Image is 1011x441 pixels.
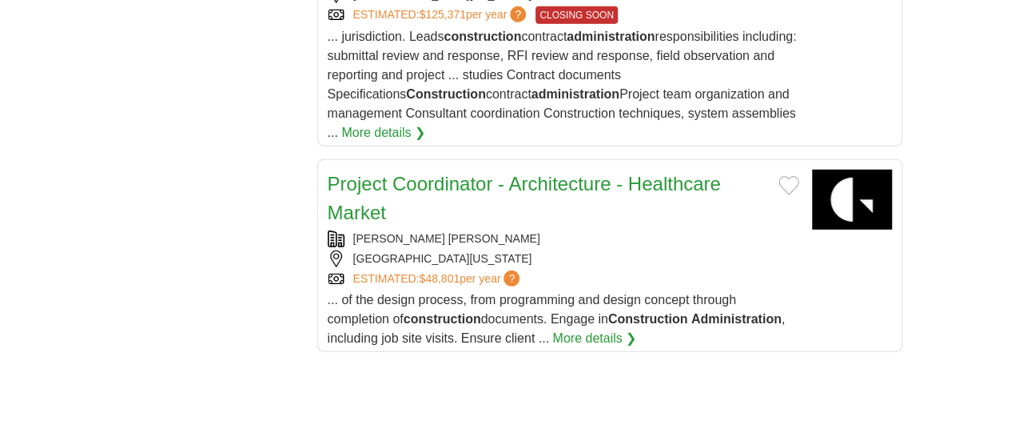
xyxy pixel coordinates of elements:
[353,271,523,287] a: ESTIMATED:$48,801per year?
[504,271,519,287] span: ?
[328,251,799,267] div: [GEOGRAPHIC_DATA][US_STATE]
[328,173,721,223] a: Project Coordinator - Architecture - Healthcare Market
[510,6,526,22] span: ?
[328,30,797,139] span: ... jurisdiction. Leads contract responsibilities including: submittal review and response, RFI r...
[567,30,655,43] strong: administration
[353,232,540,245] a: [PERSON_NAME] [PERSON_NAME]
[419,8,465,21] span: $125,371
[608,312,688,326] strong: Construction
[444,30,521,43] strong: construction
[812,170,892,230] img: Gresham, Smith and Partners logo
[406,87,486,101] strong: Construction
[535,6,618,24] span: CLOSING SOON
[341,123,425,142] a: More details ❯
[778,176,799,195] button: Add to favorite jobs
[328,293,786,345] span: ... of the design process, from programming and design concept through completion of documents. E...
[353,6,530,24] a: ESTIMATED:$125,371per year?
[691,312,782,326] strong: Administration
[531,87,619,101] strong: administration
[419,272,460,285] span: $48,801
[552,329,636,348] a: More details ❯
[404,312,481,326] strong: construction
